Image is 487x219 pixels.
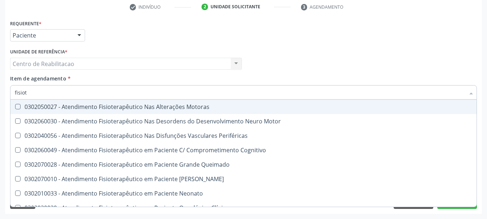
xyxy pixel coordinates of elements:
[13,32,70,39] span: Paciente
[202,4,208,10] div: 2
[211,4,260,10] div: Unidade solicitante
[10,75,66,82] span: Item de agendamento
[15,85,465,100] input: Buscar por procedimentos
[10,47,67,58] label: Unidade de referência
[10,18,41,29] label: Requerente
